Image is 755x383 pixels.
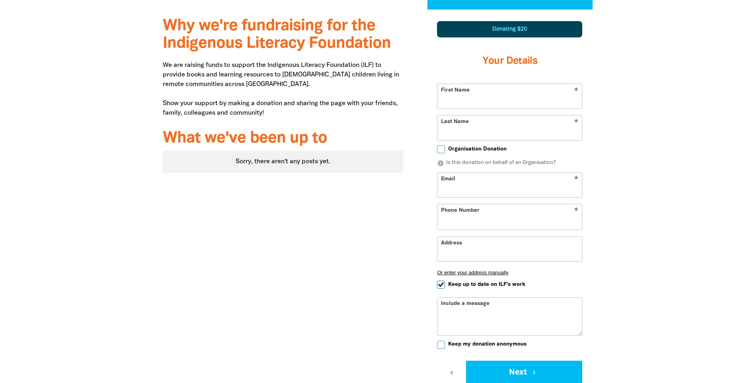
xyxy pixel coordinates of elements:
[448,340,527,348] span: Keep my donation anonymous
[163,130,404,147] h3: What we've been up to
[163,61,404,118] p: We are raising funds to support the Indigenous Literacy Foundation (ILF) to provide books and lea...
[437,21,582,37] div: Donating $20
[437,160,444,167] i: info
[437,159,582,167] p: Is this donation on behalf of an Organisation?
[163,19,391,51] span: Why we're fundraising for the Indigenous Literacy Foundation
[448,281,525,288] span: Keep up to date on ILF's work
[448,369,455,376] i: chevron_left
[163,150,404,173] div: Sorry, there aren't any posts yet.
[437,145,445,153] input: Organisation Donation
[437,341,445,349] input: Keep my donation anonymous
[448,145,507,153] span: Organisation Donation
[531,369,538,376] i: chevron_right
[437,45,582,77] h3: Your Details
[437,270,582,276] button: Or enter your address manually
[163,150,404,173] div: Paginated content
[437,281,445,289] input: Keep up to date on ILF's work
[574,207,578,215] i: Required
